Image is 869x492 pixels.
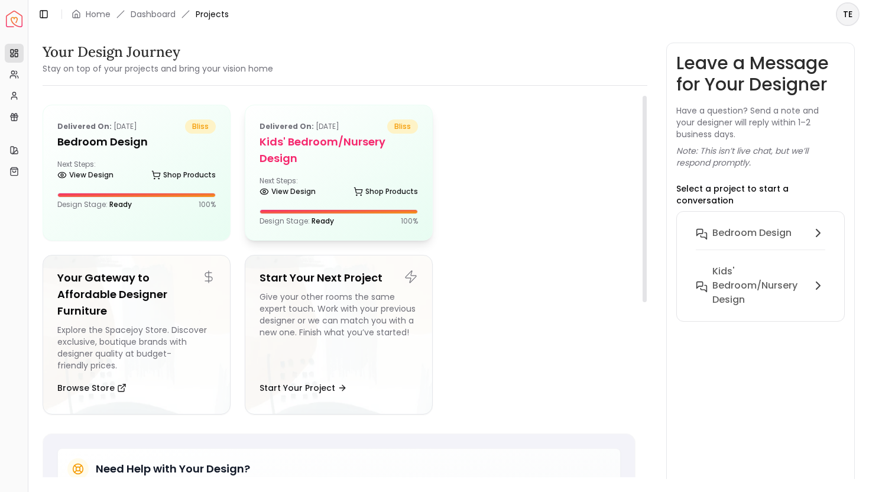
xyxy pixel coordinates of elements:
[57,160,216,183] div: Next Steps:
[199,200,216,209] p: 100 %
[151,167,216,183] a: Shop Products
[312,216,334,226] span: Ready
[86,8,111,20] a: Home
[196,8,229,20] span: Projects
[836,2,860,26] button: TE
[401,216,418,226] p: 100 %
[185,119,216,134] span: bliss
[131,8,176,20] a: Dashboard
[109,199,132,209] span: Ready
[260,376,347,400] button: Start Your Project
[72,8,229,20] nav: breadcrumb
[686,260,835,312] button: Kids' Bedroom/Nursery Design
[712,264,807,307] h6: Kids' Bedroom/Nursery Design
[43,43,273,61] h3: Your Design Journey
[260,270,418,286] h5: Start Your Next Project
[57,270,216,319] h5: Your Gateway to Affordable Designer Furniture
[676,145,845,169] p: Note: This isn’t live chat, but we’ll respond promptly.
[686,221,835,260] button: Bedroom Design
[260,119,339,134] p: [DATE]
[712,226,792,240] h6: Bedroom Design
[96,461,250,477] h5: Need Help with Your Design?
[260,176,418,200] div: Next Steps:
[676,53,845,95] h3: Leave a Message for Your Designer
[387,119,418,134] span: bliss
[260,291,418,371] div: Give your other rooms the same expert touch. Work with your previous designer or we can match you...
[57,119,137,134] p: [DATE]
[837,4,858,25] span: TE
[676,183,845,206] p: Select a project to start a conversation
[260,121,314,131] b: Delivered on:
[245,255,433,415] a: Start Your Next ProjectGive your other rooms the same expert touch. Work with your previous desig...
[57,121,112,131] b: Delivered on:
[260,216,334,226] p: Design Stage:
[6,11,22,27] a: Spacejoy
[57,167,114,183] a: View Design
[43,255,231,415] a: Your Gateway to Affordable Designer FurnitureExplore the Spacejoy Store. Discover exclusive, bout...
[57,324,216,371] div: Explore the Spacejoy Store. Discover exclusive, boutique brands with designer quality at budget-f...
[57,200,132,209] p: Design Stage:
[57,134,216,150] h5: Bedroom Design
[43,63,273,75] small: Stay on top of your projects and bring your vision home
[354,183,418,200] a: Shop Products
[260,183,316,200] a: View Design
[260,134,418,167] h5: Kids' Bedroom/Nursery Design
[57,376,127,400] button: Browse Store
[6,11,22,27] img: Spacejoy Logo
[676,105,845,140] p: Have a question? Send a note and your designer will reply within 1–2 business days.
